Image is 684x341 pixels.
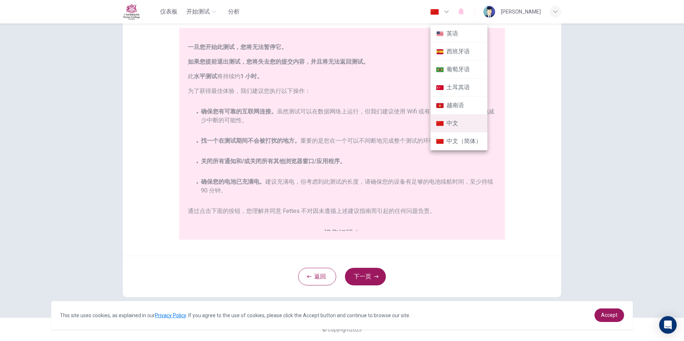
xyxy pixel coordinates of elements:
[60,312,410,318] span: This site uses cookies, as explained in our . If you agree to the use of cookies, please click th...
[430,115,487,132] li: 中文
[436,139,444,144] img: zh-CN
[430,97,487,115] li: 越南语
[430,43,487,61] li: 西班牙语
[436,85,444,90] img: tr
[430,61,487,79] li: 葡萄牙语
[436,67,444,72] img: pt
[436,103,444,108] img: vi
[436,49,444,55] img: es
[436,121,444,126] img: zh
[601,312,617,318] span: Accept
[51,301,632,329] div: cookieconsent
[430,25,487,43] li: 英语
[594,308,624,322] a: dismiss cookie message
[430,79,487,97] li: 土耳其语
[155,312,186,318] a: Privacy Policy
[436,31,444,37] img: en
[430,132,487,150] li: 中文（简体）
[659,316,677,334] div: Open Intercom Messenger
